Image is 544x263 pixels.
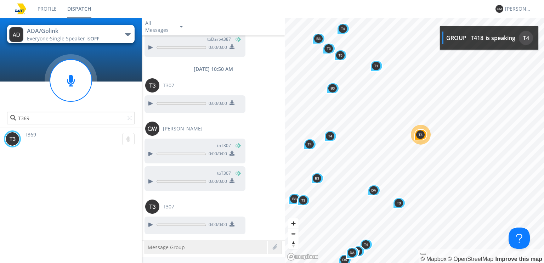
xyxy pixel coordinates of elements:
img: 373638.png [339,24,347,33]
span: 0:00 / 0:00 [206,100,227,108]
a: Mapbox [420,256,446,262]
span: T307 [163,82,174,89]
button: Zoom out [288,229,299,239]
span: to Dartvt387 [207,36,231,43]
span: [PERSON_NAME] [163,125,203,132]
div: ADA/Golink [27,27,107,35]
div: Map marker [368,185,380,196]
img: download media button [229,178,234,183]
a: Mapbox logo [287,253,318,261]
span: 0:00 / 0:00 [206,151,227,158]
div: Map marker [324,130,337,142]
div: Map marker [360,239,373,250]
canvas: Map [285,18,544,263]
img: 373638.png [326,132,334,140]
img: 373638.png [372,62,380,70]
span: T369 [25,131,36,138]
img: 373638.png [369,186,378,195]
img: 78cd887fa48448738319bff880e8b00c [14,2,27,15]
button: Toggle attribution [420,253,426,255]
img: 373638.png [145,122,159,136]
img: 373638.png [290,195,299,203]
button: Zoom in [288,218,299,229]
span: 0:00 / 0:00 [206,44,227,52]
img: 373638.png [495,5,503,13]
div: GROUP [446,34,466,42]
img: 373638.png [313,174,321,183]
img: 373638.png [348,248,356,257]
div: Map marker [346,247,359,258]
img: 373638.png [299,196,307,205]
span: OFF [90,35,99,42]
span: 0:00 / 0:00 [206,178,227,186]
img: 373638.png [9,27,23,42]
a: Map feedback [495,256,542,262]
img: 373638.png [314,34,323,43]
div: Map marker [414,129,427,140]
img: 373638.png [5,132,19,146]
div: Map marker [311,173,324,184]
img: download media button [229,151,234,156]
div: T418 [471,34,483,42]
div: Map marker [337,23,350,34]
img: 373638.png [145,200,159,214]
iframe: Toggle Customer Support [509,228,530,249]
input: Search users [7,112,135,124]
img: 373638.png [416,130,425,139]
div: Map marker [297,195,310,206]
img: 373638.png [305,140,314,149]
img: download media button [229,44,234,49]
img: download media button [229,222,234,226]
img: 373638.png [336,51,345,60]
span: to T307 [217,142,231,149]
div: Map marker [370,60,383,72]
div: [PERSON_NAME] [505,5,532,12]
img: 373638.png [324,44,333,53]
img: caret-down-sm.svg [180,26,183,28]
div: Map marker [312,33,325,44]
img: 373638.png [395,199,403,207]
span: T307 [163,203,174,210]
div: is speaking [486,34,515,42]
a: OpenStreetMap [448,256,493,262]
div: Map marker [327,83,339,94]
span: 0:00 / 0:00 [206,222,227,229]
img: 373638.png [145,78,159,93]
button: ADA/GolinkEveryone·Single Speaker isOFF [7,25,135,43]
span: Single Speaker is [50,35,99,42]
div: Map marker [334,50,347,61]
div: Everyone · [27,35,107,42]
img: 373638.png [362,240,370,249]
div: All Messages [145,19,174,34]
div: Map marker [323,43,335,54]
div: Map marker [393,197,406,209]
div: Map marker [352,246,365,257]
span: to T307 [217,170,231,177]
img: 373638.png [519,31,533,45]
div: Map marker [288,193,301,205]
img: download media button [229,100,234,105]
div: [DATE] 10:50 AM [142,66,285,73]
img: 373638.png [328,84,337,93]
div: Map marker [304,139,316,150]
button: Reset bearing to north [288,239,299,249]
